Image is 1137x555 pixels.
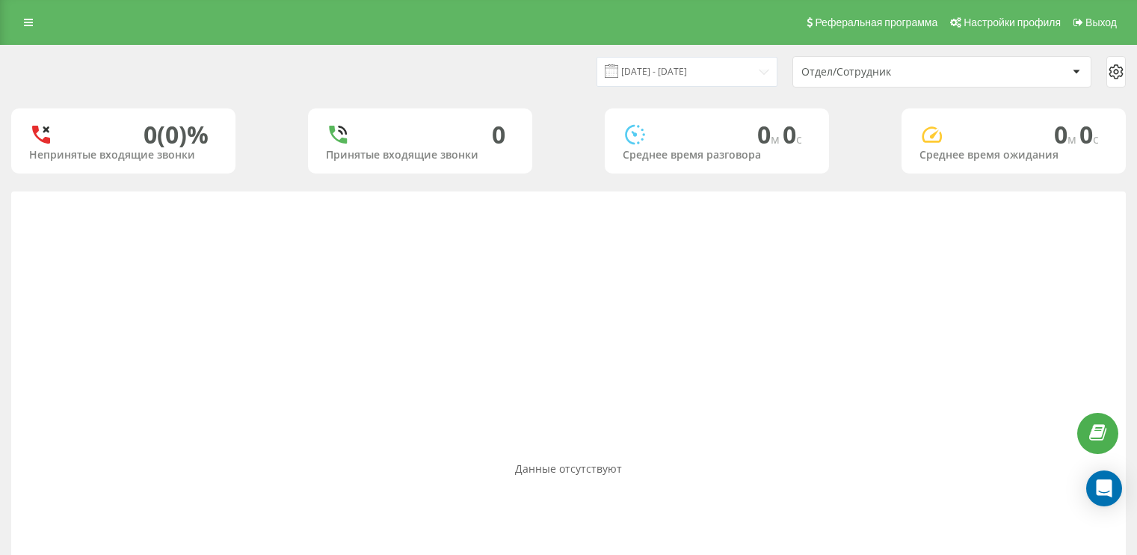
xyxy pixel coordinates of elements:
[771,131,783,147] span: м
[623,149,811,162] div: Среднее время разговора
[1079,118,1099,150] span: 0
[1054,118,1079,150] span: 0
[144,120,209,149] div: 0 (0)%
[801,66,980,79] div: Отдел/Сотрудник
[796,131,802,147] span: c
[1067,131,1079,147] span: м
[964,16,1061,28] span: Настройки профиля
[326,149,514,162] div: Принятые входящие звонки
[1093,131,1099,147] span: c
[1085,16,1117,28] span: Выход
[919,149,1108,162] div: Среднее время ожидания
[757,118,783,150] span: 0
[492,120,505,149] div: 0
[815,16,937,28] span: Реферальная программа
[783,118,802,150] span: 0
[1086,470,1122,506] div: Open Intercom Messenger
[29,149,218,162] div: Непринятые входящие звонки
